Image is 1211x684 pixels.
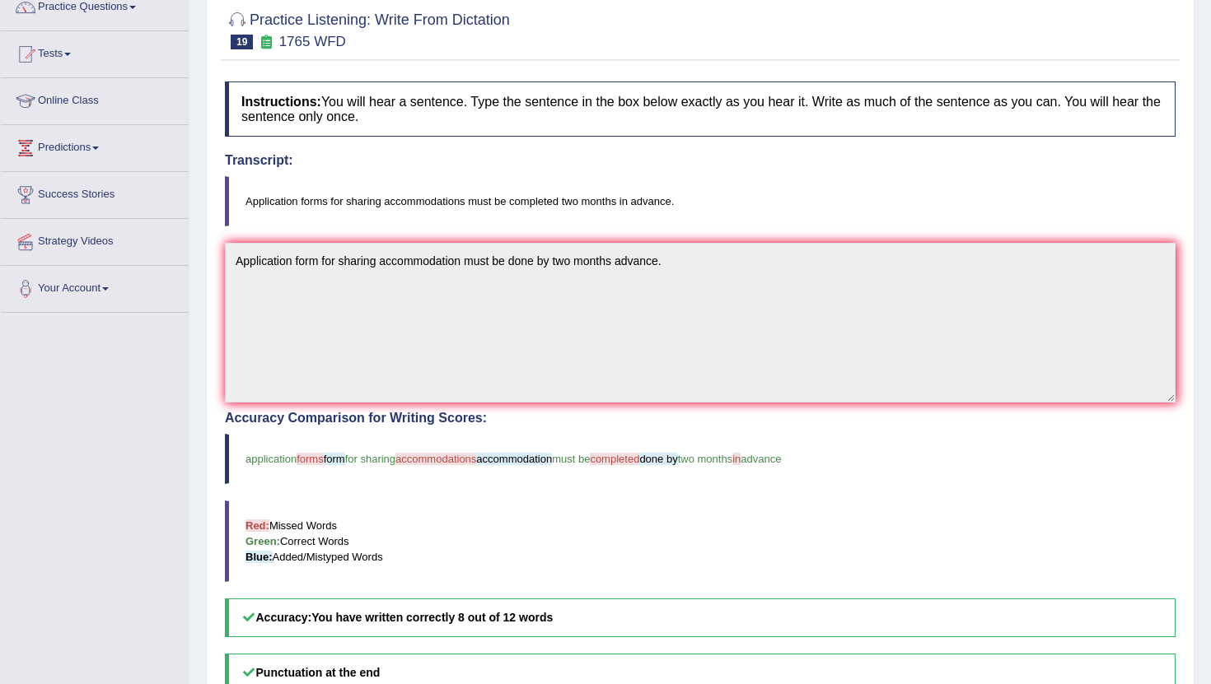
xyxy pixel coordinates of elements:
a: Your Account [1,266,189,307]
span: for sharing [345,453,395,465]
h4: Transcript: [225,153,1176,168]
span: accommodations [395,453,476,465]
h2: Practice Listening: Write From Dictation [225,8,510,49]
a: Online Class [1,78,189,119]
h5: Accuracy: [225,598,1176,637]
span: forms [297,453,324,465]
span: must be [552,453,590,465]
blockquote: Missed Words Correct Words Added/Mistyped Words [225,500,1176,582]
span: completed [590,453,639,465]
a: Success Stories [1,172,189,213]
b: Red: [245,519,269,532]
span: advance [741,453,781,465]
small: Exam occurring question [257,35,274,50]
blockquote: Application forms for sharing accommodations must be completed two months in advance. [225,176,1176,226]
small: 1765 WFD [279,34,346,49]
h4: You will hear a sentence. Type the sentence in the box below exactly as you hear it. Write as muc... [225,81,1176,137]
b: Instructions: [241,95,321,109]
a: Tests [1,31,189,72]
a: Predictions [1,125,189,166]
span: 19 [231,35,253,49]
span: done by [639,453,677,465]
b: Blue: [245,551,273,563]
span: two months [678,453,732,465]
h4: Accuracy Comparison for Writing Scores: [225,411,1176,426]
a: Strategy Videos [1,219,189,260]
span: in [732,453,741,465]
span: form [324,453,345,465]
span: accommodation [476,453,552,465]
b: Green: [245,535,280,547]
span: application [245,453,297,465]
b: You have written correctly 8 out of 12 words [311,611,553,624]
